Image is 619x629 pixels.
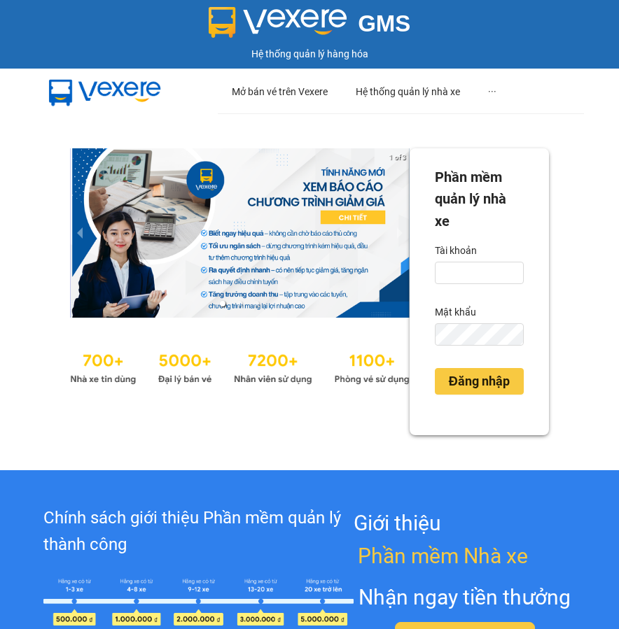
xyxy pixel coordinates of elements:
button: previous slide / item [70,148,90,318]
div: Phần mềm quản lý nhà xe [435,167,524,232]
div: Mở bán vé trên Vexere [232,69,328,114]
img: logo 2 [209,7,347,38]
img: mbUUG5Q.png [35,69,175,115]
div: Hệ thống quản lý hàng hóa [4,46,615,62]
img: policy-intruduce-detail.png [43,576,354,626]
span: ··· [488,86,496,97]
span: Phần mềm Nhà xe [358,539,528,572]
li: slide item 3 [253,301,259,306]
span: Đăng nhập [449,372,510,391]
span: GMS [358,10,410,36]
button: next slide / item [390,148,410,318]
button: Đăng nhập [435,368,524,395]
div: Nhận ngay tiền thưởng [359,581,571,614]
li: slide item 1 [220,301,225,306]
div: Giới thiệu [354,507,576,572]
div: Chính sách giới thiệu Phần mềm quản lý thành công [43,505,354,558]
div: ··· [488,69,496,114]
input: Mật khẩu [435,323,524,346]
li: slide item 2 [237,301,242,306]
img: Statistics.png [70,346,410,388]
label: Tài khoản [435,239,477,262]
label: Mật khẩu [435,301,476,323]
p: 1 of 3 [385,148,410,167]
div: Hệ thống quản lý nhà xe [356,69,460,114]
input: Tài khoản [435,262,524,284]
a: GMS [209,21,411,32]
